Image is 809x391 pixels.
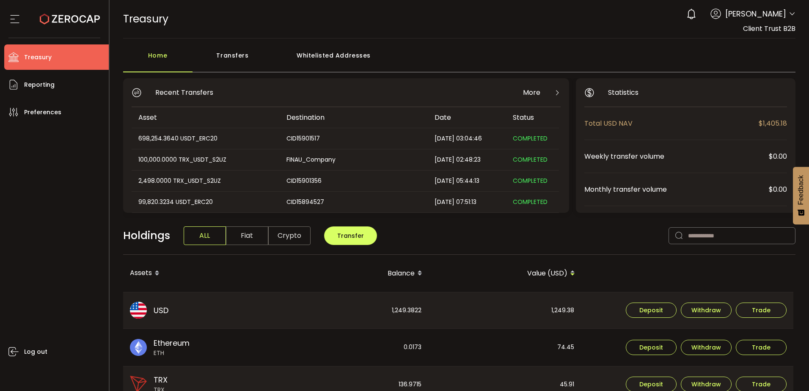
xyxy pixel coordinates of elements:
[154,349,190,358] span: ETH
[429,266,582,281] div: Value (USD)
[428,176,506,186] div: [DATE] 05:44:13
[24,346,47,358] span: Log out
[24,51,52,63] span: Treasury
[154,337,190,349] span: Ethereum
[639,381,663,387] span: Deposit
[736,303,787,318] button: Trade
[132,197,279,207] div: 99,820.3234 USDT_ERC20
[184,226,226,245] span: ALL
[608,87,638,98] span: Statistics
[123,11,168,26] span: Treasury
[513,134,548,143] span: COMPLETED
[280,176,427,186] div: CID15901356
[155,87,213,98] span: Recent Transfers
[767,350,809,391] iframe: Chat Widget
[513,176,548,185] span: COMPLETED
[123,47,193,72] div: Home
[280,155,427,165] div: FINAU_Company
[743,24,795,33] span: Client Trust B2B
[428,155,506,165] div: [DATE] 02:48:23
[132,134,279,143] div: 698,254.3640 USDT_ERC20
[428,113,506,122] div: Date
[691,307,721,313] span: Withdraw
[154,305,168,316] span: USD
[276,329,428,366] div: 0.0173
[736,340,787,355] button: Trade
[123,266,276,281] div: Assets
[130,339,147,356] img: eth_portfolio.svg
[797,175,805,205] span: Feedback
[268,226,311,245] span: Crypto
[429,329,581,366] div: 74.45
[681,303,732,318] button: Withdraw
[626,340,677,355] button: Deposit
[691,381,721,387] span: Withdraw
[626,303,677,318] button: Deposit
[759,118,787,129] span: $1,405.18
[24,106,61,118] span: Preferences
[154,374,168,385] span: TRX
[769,151,787,162] span: $0.00
[513,198,548,206] span: COMPLETED
[324,226,377,245] button: Transfer
[752,344,770,350] span: Trade
[130,302,147,319] img: usd_portfolio.svg
[429,292,581,329] div: 1,249.38
[276,292,428,329] div: 1,249.3822
[639,307,663,313] span: Deposit
[193,47,273,72] div: Transfers
[428,197,506,207] div: [DATE] 07:51:13
[752,307,770,313] span: Trade
[337,231,364,240] span: Transfer
[793,167,809,224] button: Feedback - Show survey
[123,228,170,244] span: Holdings
[276,266,429,281] div: Balance
[769,184,787,195] span: $0.00
[506,113,559,122] div: Status
[132,155,279,165] div: 100,000.0000 TRX_USDT_S2UZ
[273,47,395,72] div: Whitelisted Addresses
[584,151,769,162] span: Weekly transfer volume
[691,344,721,350] span: Withdraw
[280,197,427,207] div: CID15894527
[681,340,732,355] button: Withdraw
[513,155,548,164] span: COMPLETED
[280,134,427,143] div: CID15901517
[24,79,55,91] span: Reporting
[752,381,770,387] span: Trade
[132,176,279,186] div: 2,498.0000 TRX_USDT_S2UZ
[428,134,506,143] div: [DATE] 03:04:46
[584,118,759,129] span: Total USD NAV
[639,344,663,350] span: Deposit
[523,87,540,98] span: More
[725,8,786,19] span: [PERSON_NAME]
[226,226,268,245] span: Fiat
[280,113,428,122] div: Destination
[132,113,280,122] div: Asset
[584,184,769,195] span: Monthly transfer volume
